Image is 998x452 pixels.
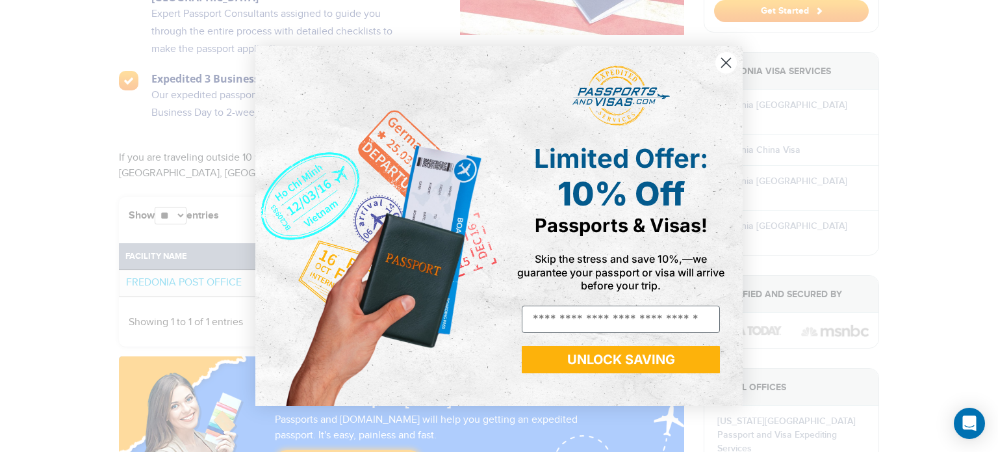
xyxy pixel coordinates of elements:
div: Open Intercom Messenger [954,408,985,439]
button: UNLOCK SAVING [522,346,720,373]
img: passports and visas [572,66,670,127]
span: Passports & Visas! [535,214,708,237]
span: 10% Off [557,174,685,213]
button: Close dialog [715,51,737,74]
span: Skip the stress and save 10%,—we guarantee your passport or visa will arrive before your trip. [517,252,724,291]
span: Limited Offer: [534,142,708,174]
img: de9cda0d-0715-46ca-9a25-073762a91ba7.png [255,46,499,406]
